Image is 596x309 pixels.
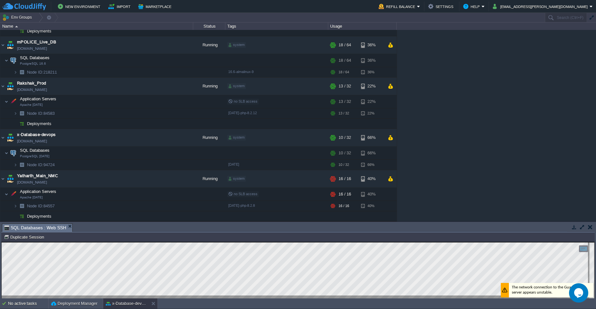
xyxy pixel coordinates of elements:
div: Usage [329,23,396,30]
img: AMDAwAAAACH5BAEAAAAALAAAAAABAAEAAAICRAEAOw== [17,211,26,221]
button: New Environment [58,3,102,10]
img: AMDAwAAAACH5BAEAAAAALAAAAAABAAEAAAICRAEAOw== [14,201,17,211]
a: [DOMAIN_NAME] [17,86,47,93]
div: 36% [361,67,382,77]
div: 22% [361,108,382,118]
span: 84557 [26,203,56,209]
span: [DOMAIN_NAME] [17,45,47,52]
a: Application ServersApache [DATE] [19,189,57,194]
img: AMDAwAAAACH5BAEAAAAALAAAAAABAAEAAAICRAEAOw== [14,160,17,170]
div: Name [1,23,193,30]
a: Deployments [26,214,52,219]
img: AMDAwAAAACH5BAEAAAAALAAAAAABAAEAAAICRAEAOw== [0,129,5,146]
span: Node ID: [27,70,43,75]
img: AMDAwAAAACH5BAEAAAAALAAAAAABAAEAAAICRAEAOw== [5,147,8,159]
button: x-Database-devops [106,300,146,307]
div: 18 / 64 [339,67,349,77]
span: Application Servers [19,96,57,102]
div: 66% [361,147,382,159]
a: Node ID:84557 [26,203,56,209]
button: Marketplace [138,3,173,10]
span: [DOMAIN_NAME] [17,138,47,144]
img: AMDAwAAAACH5BAEAAAAALAAAAAABAAEAAAICRAEAOw== [6,36,15,54]
a: Application ServersApache [DATE] [19,96,57,101]
button: Refill Balance [379,3,417,10]
span: SQL Databases : Web SSH [4,224,66,232]
a: SQL DatabasesPostgreSQL 16.6 [19,55,50,60]
div: system [227,83,246,89]
div: 10 / 32 [339,160,349,170]
span: [DATE] [228,162,239,166]
div: 66% [361,129,382,146]
span: SQL Databases [19,55,50,60]
span: Node ID: [27,162,43,167]
span: SQL Databases [19,148,50,153]
span: [DATE]-php-8.2.8 [228,204,255,207]
a: [DOMAIN_NAME] [17,179,47,186]
img: AMDAwAAAACH5BAEAAAAALAAAAAABAAEAAAICRAEAOw== [0,77,5,95]
a: Node ID:218211 [26,69,58,75]
button: Duplicate Session [4,234,46,240]
img: AMDAwAAAACH5BAEAAAAALAAAAAABAAEAAAICRAEAOw== [6,170,15,187]
div: 66% [361,160,382,170]
img: AMDAwAAAACH5BAEAAAAALAAAAAABAAEAAAICRAEAOw== [15,26,18,27]
div: No active tasks [8,298,48,309]
img: AMDAwAAAACH5BAEAAAAALAAAAAABAAEAAAICRAEAOw== [17,160,26,170]
a: SQL DatabasesPostgreSQL [DATE] [19,148,50,153]
img: AMDAwAAAACH5BAEAAAAALAAAAAABAAEAAAICRAEAOw== [5,95,8,108]
img: AMDAwAAAACH5BAEAAAAALAAAAAABAAEAAAICRAEAOw== [14,211,17,221]
span: PostgreSQL 16.6 [20,62,46,66]
img: AMDAwAAAACH5BAEAAAAALAAAAAABAAEAAAICRAEAOw== [9,188,18,201]
div: 40% [361,201,382,211]
button: Settings [428,3,455,10]
button: Env Groups [2,13,34,22]
div: 10 / 32 [339,147,351,159]
img: AMDAwAAAACH5BAEAAAAALAAAAAABAAEAAAICRAEAOw== [6,129,15,146]
img: AMDAwAAAACH5BAEAAAAALAAAAAABAAEAAAICRAEAOw== [5,54,8,67]
div: 40% [361,170,382,187]
div: The network connection to the Guacamole server appears unstable. [499,41,592,55]
div: 13 / 32 [339,95,351,108]
a: mPOLICE_Live_DB [17,39,56,45]
span: Rakshak_Prod [17,80,46,86]
a: x-Database-devops [17,132,56,138]
img: AMDAwAAAACH5BAEAAAAALAAAAAABAAEAAAICRAEAOw== [17,108,26,118]
img: AMDAwAAAACH5BAEAAAAALAAAAAABAAEAAAICRAEAOw== [0,36,5,54]
a: Deployments [26,121,52,126]
span: Node ID: [27,111,43,116]
img: AMDAwAAAACH5BAEAAAAALAAAAAABAAEAAAICRAEAOw== [5,188,8,201]
div: Running [193,36,225,54]
img: AMDAwAAAACH5BAEAAAAALAAAAAABAAEAAAICRAEAOw== [9,95,18,108]
button: Import [108,3,132,10]
div: 13 / 32 [339,77,351,95]
div: 36% [361,54,382,67]
img: AMDAwAAAACH5BAEAAAAALAAAAAABAAEAAAICRAEAOw== [17,67,26,77]
div: Running [193,129,225,146]
button: [EMAIL_ADDRESS][PERSON_NAME][DOMAIN_NAME] [493,3,590,10]
div: 36% [361,36,382,54]
div: system [227,176,246,182]
div: Status [194,23,225,30]
img: AMDAwAAAACH5BAEAAAAALAAAAAABAAEAAAICRAEAOw== [14,108,17,118]
div: 16 / 16 [339,188,351,201]
span: Apache [DATE] [20,103,43,107]
span: 94724 [26,162,56,168]
a: Node ID:94724 [26,162,56,168]
img: CloudJiffy [2,3,46,11]
span: Deployments [26,28,52,34]
div: Running [193,170,225,187]
button: Help [463,3,482,10]
div: 16 / 16 [339,170,351,187]
span: PostgreSQL [DATE] [20,154,50,158]
div: 13 / 32 [339,108,349,118]
span: 16.6-almalinux-9 [228,70,254,74]
div: 18 / 64 [339,54,351,67]
div: system [227,135,246,141]
div: system [227,42,246,48]
img: AMDAwAAAACH5BAEAAAAALAAAAAABAAEAAAICRAEAOw== [14,67,17,77]
div: Tags [226,23,328,30]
